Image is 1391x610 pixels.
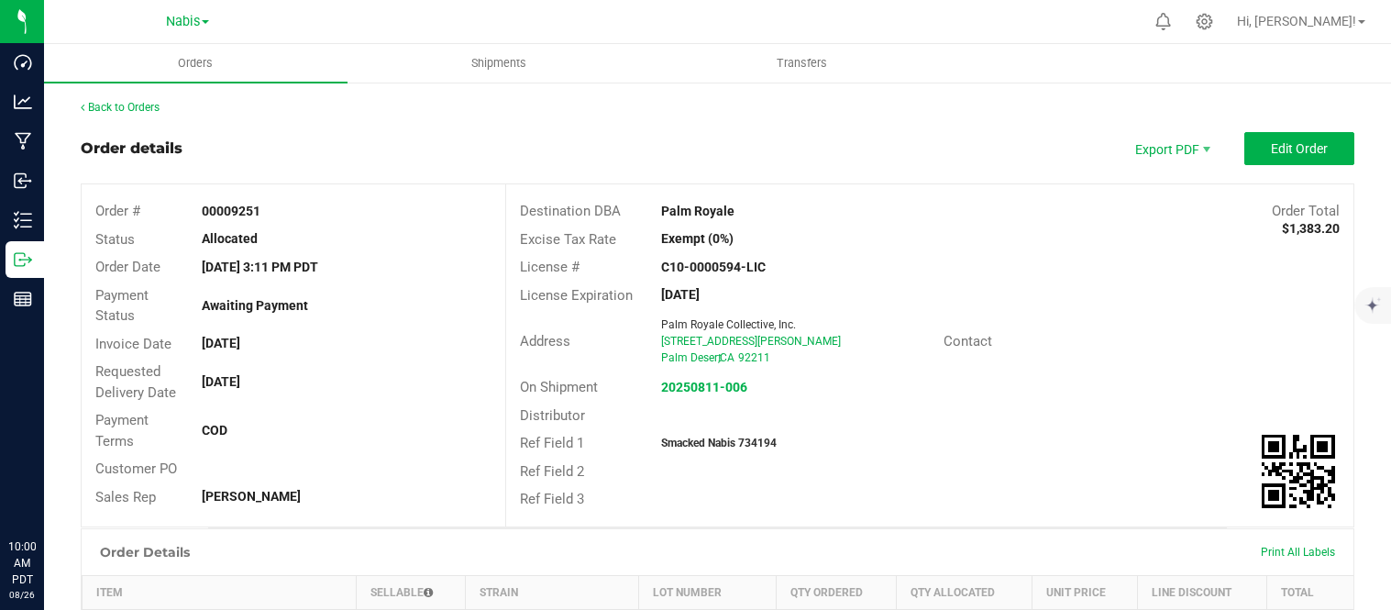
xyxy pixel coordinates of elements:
[465,575,638,609] th: Strain
[83,575,357,609] th: Item
[1282,221,1340,236] strong: $1,383.20
[520,259,580,275] span: License #
[357,575,466,609] th: Sellable
[520,203,621,219] span: Destination DBA
[14,172,32,190] inline-svg: Inbound
[661,231,734,246] strong: Exempt (0%)
[1244,132,1354,165] button: Edit Order
[776,575,897,609] th: Qty Ordered
[202,423,227,438] strong: COD
[520,435,584,451] span: Ref Field 1
[520,463,584,480] span: Ref Field 2
[202,336,240,350] strong: [DATE]
[661,437,777,449] strong: Smacked Nabis 734194
[95,412,149,449] span: Payment Terms
[14,290,32,308] inline-svg: Reports
[520,333,570,349] span: Address
[14,211,32,229] inline-svg: Inventory
[44,44,348,83] a: Orders
[202,298,308,313] strong: Awaiting Payment
[1116,132,1226,165] li: Export PDF
[661,335,841,348] span: [STREET_ADDRESS][PERSON_NAME]
[661,380,747,394] a: 20250811-006
[202,374,240,389] strong: [DATE]
[95,203,140,219] span: Order #
[661,287,700,302] strong: [DATE]
[661,260,766,274] strong: C10-0000594-LIC
[661,204,734,218] strong: Palm Royale
[166,14,200,29] span: Nabis
[14,93,32,111] inline-svg: Analytics
[520,379,598,395] span: On Shipment
[14,132,32,150] inline-svg: Manufacturing
[1237,14,1356,28] span: Hi, [PERSON_NAME]!
[8,538,36,588] p: 10:00 AM PDT
[1262,435,1335,508] img: Scan me!
[14,53,32,72] inline-svg: Dashboard
[81,138,182,160] div: Order details
[752,55,852,72] span: Transfers
[520,407,585,424] span: Distributor
[54,460,76,482] iframe: Resource center unread badge
[661,318,796,331] span: Palm Royale Collective, Inc.
[95,489,156,505] span: Sales Rep
[520,231,616,248] span: Excise Tax Rate
[738,351,770,364] span: 92211
[202,260,318,274] strong: [DATE] 3:11 PM PDT
[1272,203,1340,219] span: Order Total
[1137,575,1266,609] th: Line Discount
[202,204,260,218] strong: 00009251
[100,545,190,560] h1: Order Details
[14,250,32,269] inline-svg: Outbound
[718,351,720,364] span: ,
[202,231,258,246] strong: Allocated
[944,333,992,349] span: Contact
[95,336,171,352] span: Invoice Date
[202,489,301,504] strong: [PERSON_NAME]
[18,463,73,518] iframe: Resource center
[95,259,160,275] span: Order Date
[520,287,633,304] span: License Expiration
[1262,435,1335,508] qrcode: 00009251
[95,460,177,477] span: Customer PO
[1032,575,1137,609] th: Unit Price
[95,231,135,248] span: Status
[348,44,651,83] a: Shipments
[95,287,149,325] span: Payment Status
[720,351,734,364] span: CA
[81,101,160,114] a: Back to Orders
[1266,575,1353,609] th: Total
[153,55,237,72] span: Orders
[897,575,1032,609] th: Qty Allocated
[1193,13,1216,30] div: Manage settings
[1271,141,1328,156] span: Edit Order
[447,55,551,72] span: Shipments
[95,363,176,401] span: Requested Delivery Date
[8,588,36,602] p: 08/26
[661,351,722,364] span: Palm Desert
[639,575,777,609] th: Lot Number
[1261,546,1335,559] span: Print All Labels
[520,491,584,507] span: Ref Field 3
[650,44,954,83] a: Transfers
